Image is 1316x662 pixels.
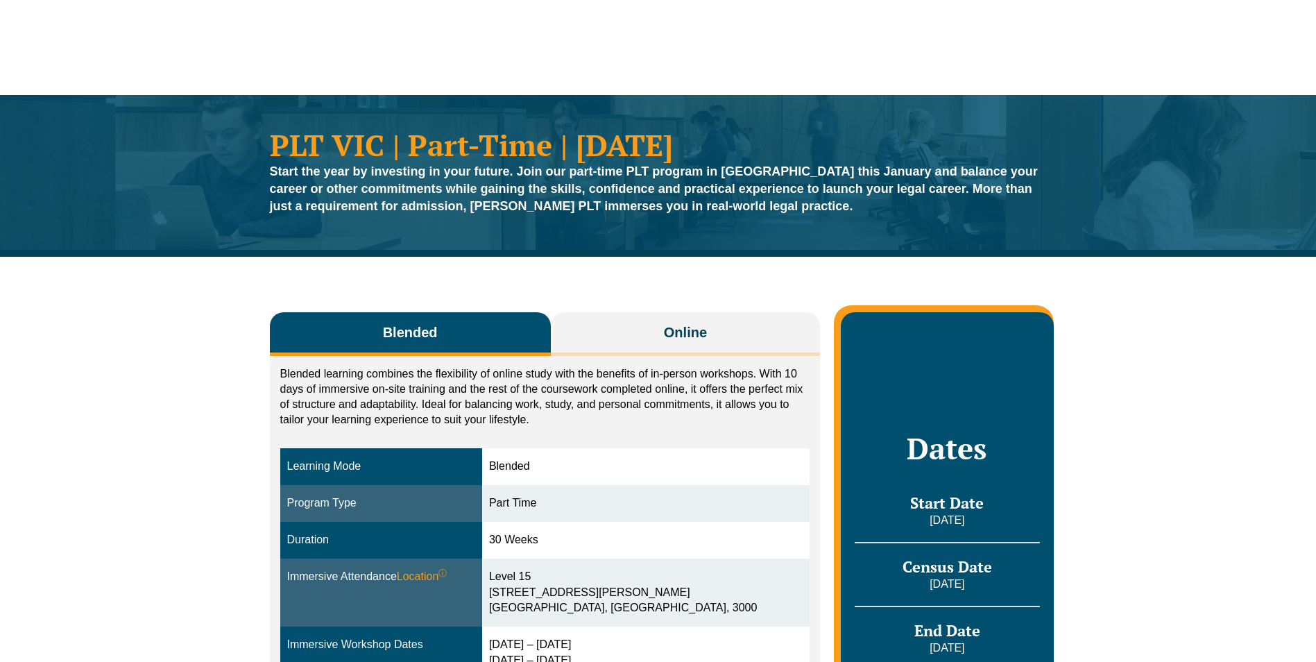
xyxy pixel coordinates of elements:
span: Blended [383,323,438,342]
div: Level 15 [STREET_ADDRESS][PERSON_NAME] [GEOGRAPHIC_DATA], [GEOGRAPHIC_DATA], 3000 [489,569,803,617]
span: Online [664,323,707,342]
div: Learning Mode [287,459,475,475]
span: Census Date [903,557,992,577]
p: [DATE] [855,640,1039,656]
p: Blended learning combines the flexibility of online study with the benefits of in-person workshop... [280,366,810,427]
div: Program Type [287,495,475,511]
div: 30 Weeks [489,532,803,548]
span: Start Date [910,493,984,513]
div: Immersive Workshop Dates [287,637,475,653]
div: Part Time [489,495,803,511]
span: End Date [914,620,980,640]
h1: PLT VIC | Part-Time | [DATE] [270,130,1047,160]
div: Duration [287,532,475,548]
div: Immersive Attendance [287,569,475,585]
h2: Dates [855,431,1039,466]
span: Location [397,569,447,585]
strong: Start the year by investing in your future. Join our part-time PLT program in [GEOGRAPHIC_DATA] t... [270,164,1038,213]
p: [DATE] [855,513,1039,528]
sup: ⓘ [438,568,447,578]
p: [DATE] [855,577,1039,592]
div: Blended [489,459,803,475]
